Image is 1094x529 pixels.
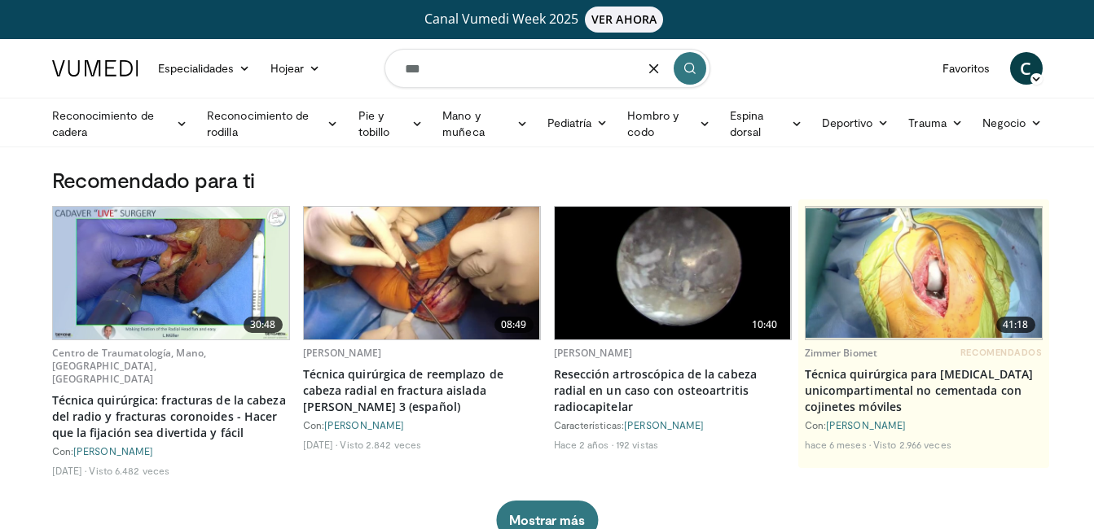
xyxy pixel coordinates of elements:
font: Espina dorsal [730,107,785,140]
span: RECOMENDADOS [960,347,1043,358]
a: Favoritos [933,52,1000,85]
span: 08:49 [494,317,534,333]
img: d30b0637-baf5-4a80-a67c-e936fae5802a.620x360_q85_upscale.jpg [304,207,540,339]
a: Técnica quirúrgica para [MEDICAL_DATA] unicompartimental no cementada con cojinetes móviles [805,366,1043,415]
font: Pediatría [547,115,592,131]
a: Reconocimiento de rodilla [197,107,348,140]
h3: Recomendado para ti [52,167,1043,193]
a: [PERSON_NAME] [554,346,633,360]
a: 30:48 [53,207,289,339]
li: Visto 2.842 veces [340,438,421,451]
a: [PERSON_NAME] [624,419,704,431]
a: 41:18 [806,207,1042,339]
a: Resección artroscópica de la cabeza radial en un caso con osteoartritis radiocapitelar [554,366,792,415]
a: Centro de Traumatología, Mano, [GEOGRAPHIC_DATA], [GEOGRAPHIC_DATA] [52,346,207,386]
font: Pie y tobillo [358,107,407,140]
span: 41:18 [996,317,1035,333]
li: [DATE] [303,438,338,451]
font: Reconocimiento de cadera [52,107,172,140]
a: Técnica quirúrgica: fracturas de la cabeza del radio y fracturas coronoides - Hacer que la fijaci... [52,392,290,441]
span: VER AHORA [585,7,663,33]
font: Especialidades [158,60,235,77]
font: Deportivo [822,115,873,131]
a: [PERSON_NAME] [303,346,382,360]
img: Logotipo de VuMedi [52,60,138,77]
a: C [1010,52,1043,85]
a: Pediatría [538,107,618,139]
img: e9ed289e-2b85-4599-8337-2e2b4fe0f32a.620x360_q85_upscale.jpg [806,208,1042,338]
font: Hombro y codo [627,107,694,140]
div: Con: [805,418,1043,431]
font: Canal Vumedi Week 2025 [424,10,578,28]
a: Deportivo [812,107,899,139]
a: Hombro y codo [617,107,720,140]
a: [PERSON_NAME] [73,445,153,457]
a: Reconocimiento de cadera [42,107,198,140]
a: Espina dorsal [720,107,812,140]
a: Especialidades [148,52,261,85]
font: Hojear [270,60,304,77]
a: 08:49 [304,207,540,339]
a: Técnica quirúrgica de reemplazo de cabeza radial en fractura aislada [PERSON_NAME] 3 (español) [303,366,541,415]
a: Canal Vumedi Week 2025VER AHORA [55,7,1040,33]
span: 30:48 [244,317,283,333]
a: Pie y tobillo [349,107,433,140]
font: Mano y muñeca [442,107,511,140]
font: Negocio [982,115,1026,131]
a: Trauma [898,107,973,139]
li: hace 6 meses [805,438,871,451]
a: Zimmer Biomet [805,346,878,360]
li: 192 vistas [616,438,658,451]
img: 39669fbc-ba87-41e4-aa66-4fe985aac808.620x360_q85_upscale.jpg [555,207,791,339]
img: 311bca1b-6bf8-4fc1-a061-6f657f32dced.620x360_q85_upscale.jpg [53,207,289,339]
div: Con: [303,418,541,431]
a: Hojear [261,52,331,85]
font: Trauma [908,115,946,131]
li: Hace 2 años [554,438,613,451]
font: Reconocimiento de rodilla [207,107,322,140]
a: [PERSON_NAME] [826,419,906,431]
span: 10:40 [745,317,784,333]
div: Con: [52,444,290,457]
li: Visto 2.966 veces [873,438,951,451]
li: Visto 6.482 veces [89,464,169,477]
a: [PERSON_NAME] [324,419,404,431]
div: Características: [554,418,792,431]
li: [DATE] [52,464,87,477]
input: Buscar temas, intervenciones [384,49,710,88]
a: Mano y muñeca [433,107,537,140]
a: 10:40 [555,207,791,339]
a: Negocio [973,107,1052,139]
